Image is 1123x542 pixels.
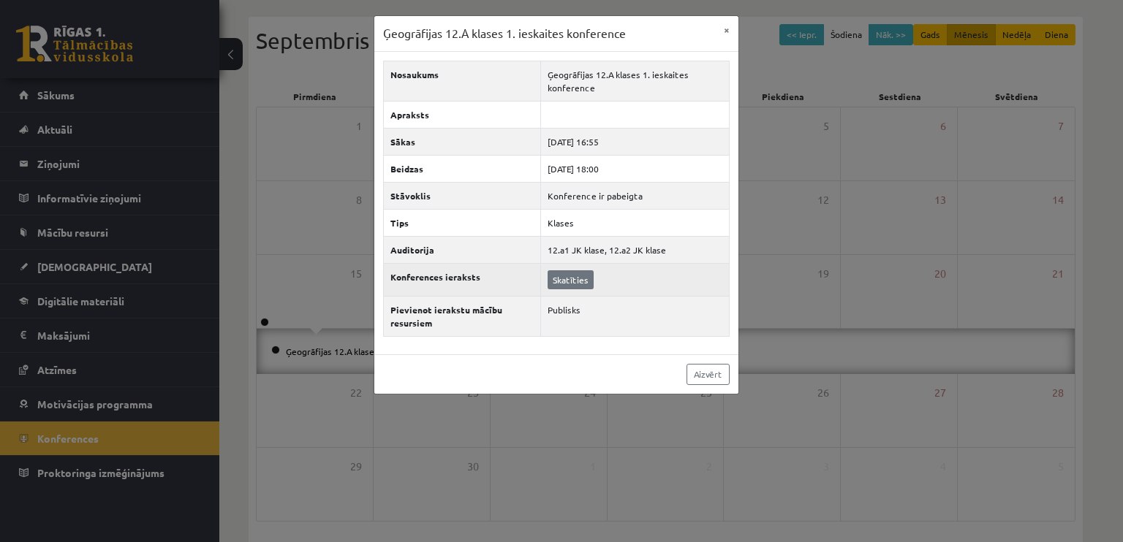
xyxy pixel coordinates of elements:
button: × [715,16,738,44]
th: Nosaukums [383,61,541,101]
th: Pievienot ierakstu mācību resursiem [383,296,541,336]
td: Ģeogrāfijas 12.A klases 1. ieskaites konference [541,61,729,101]
th: Konferences ieraksts [383,263,541,296]
td: Klases [541,209,729,236]
td: [DATE] 18:00 [541,155,729,182]
td: [DATE] 16:55 [541,128,729,155]
td: Konference ir pabeigta [541,182,729,209]
th: Apraksts [383,101,541,128]
th: Tips [383,209,541,236]
td: Publisks [541,296,729,336]
h3: Ģeogrāfijas 12.A klases 1. ieskaites konference [383,25,626,42]
th: Sākas [383,128,541,155]
td: 12.a1 JK klase, 12.a2 JK klase [541,236,729,263]
th: Stāvoklis [383,182,541,209]
a: Skatīties [548,270,594,289]
th: Beidzas [383,155,541,182]
a: Aizvērt [687,364,730,385]
th: Auditorija [383,236,541,263]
